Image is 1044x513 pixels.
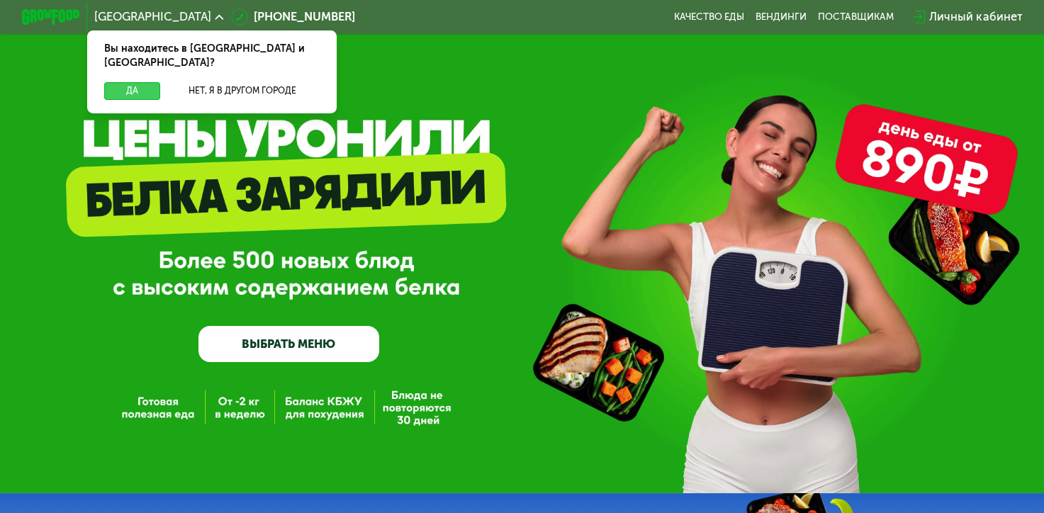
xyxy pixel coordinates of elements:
button: Нет, я в другом городе [166,82,319,100]
div: Вы находитесь в [GEOGRAPHIC_DATA] и [GEOGRAPHIC_DATA]? [87,30,337,83]
div: Личный кабинет [929,9,1022,26]
a: [PHONE_NUMBER] [231,9,356,26]
span: [GEOGRAPHIC_DATA] [94,11,211,23]
a: ВЫБРАТЬ МЕНЮ [198,326,379,362]
a: Качество еды [674,11,744,23]
div: поставщикам [818,11,894,23]
a: Вендинги [756,11,807,23]
button: Да [104,82,160,100]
